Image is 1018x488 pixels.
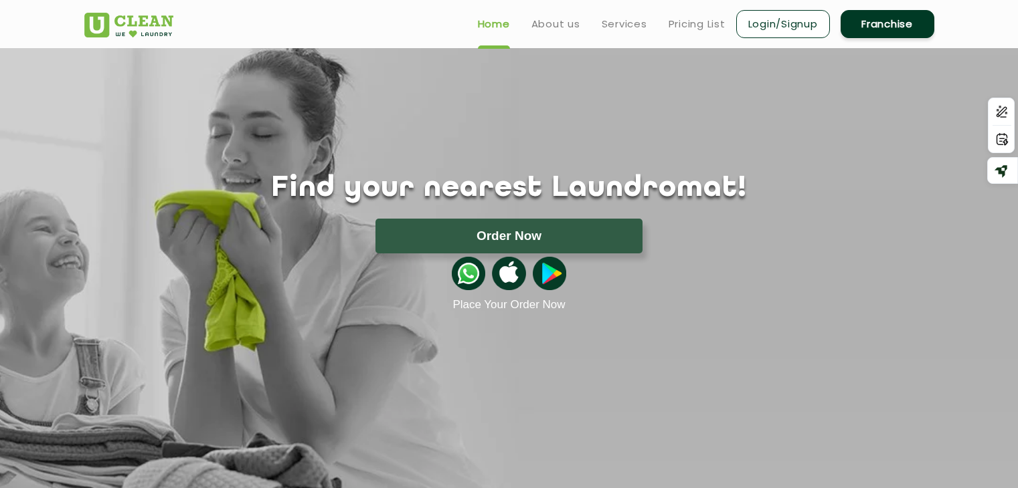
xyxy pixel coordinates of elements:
img: apple-icon.png [492,257,525,290]
a: Login/Signup [736,10,830,38]
a: About us [531,16,580,32]
img: playstoreicon.png [533,257,566,290]
a: Place Your Order Now [452,298,565,312]
h1: Find your nearest Laundromat! [74,172,944,205]
img: UClean Laundry and Dry Cleaning [84,13,173,37]
a: Franchise [841,10,934,38]
a: Pricing List [669,16,726,32]
a: Services [602,16,647,32]
img: whatsappicon.png [452,257,485,290]
a: Home [478,16,510,32]
button: Order Now [375,219,643,253]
